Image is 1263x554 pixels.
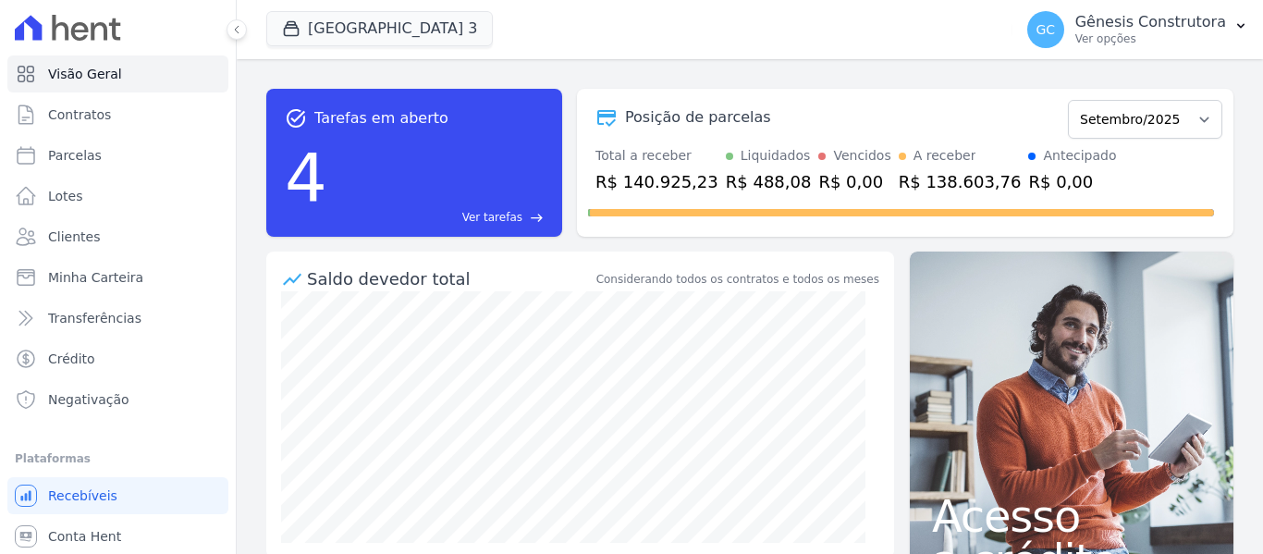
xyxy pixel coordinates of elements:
[1075,31,1226,46] p: Ver opções
[48,65,122,83] span: Visão Geral
[1043,146,1116,166] div: Antecipado
[596,271,879,288] div: Considerando todos os contratos e todos os meses
[530,211,544,225] span: east
[7,477,228,514] a: Recebíveis
[15,448,221,470] div: Plataformas
[1075,13,1226,31] p: Gênesis Construtora
[48,146,102,165] span: Parcelas
[7,259,228,296] a: Minha Carteira
[266,11,493,46] button: [GEOGRAPHIC_DATA] 3
[7,55,228,92] a: Visão Geral
[625,106,771,129] div: Posição de parcelas
[595,169,718,194] div: R$ 140.925,23
[335,209,544,226] a: Ver tarefas east
[285,107,307,129] span: task_alt
[48,390,129,409] span: Negativação
[7,137,228,174] a: Parcelas
[7,381,228,418] a: Negativação
[1028,169,1116,194] div: R$ 0,00
[48,228,100,246] span: Clientes
[285,129,327,226] div: 4
[899,169,1022,194] div: R$ 138.603,76
[7,218,228,255] a: Clientes
[932,494,1211,538] span: Acesso
[48,187,83,205] span: Lotes
[7,340,228,377] a: Crédito
[307,266,593,291] div: Saldo devedor total
[1012,4,1263,55] button: GC Gênesis Construtora Ver opções
[48,309,141,327] span: Transferências
[595,146,718,166] div: Total a receber
[914,146,976,166] div: A receber
[462,209,522,226] span: Ver tarefas
[48,527,121,546] span: Conta Hent
[48,105,111,124] span: Contratos
[726,169,812,194] div: R$ 488,08
[48,350,95,368] span: Crédito
[48,268,143,287] span: Minha Carteira
[7,178,228,215] a: Lotes
[7,300,228,337] a: Transferências
[48,486,117,505] span: Recebíveis
[314,107,448,129] span: Tarefas em aberto
[1036,23,1055,36] span: GC
[818,169,890,194] div: R$ 0,00
[741,146,811,166] div: Liquidados
[833,146,890,166] div: Vencidos
[7,96,228,133] a: Contratos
